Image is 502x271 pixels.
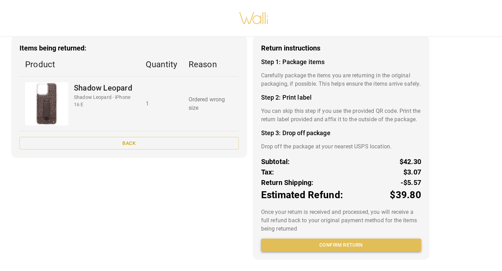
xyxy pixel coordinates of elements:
p: $42.30 [400,156,421,167]
p: $3.07 [403,167,421,177]
p: Ordered wrong size [189,95,233,112]
h4: Step 3: Drop off package [261,129,421,137]
p: -$5.57 [401,177,421,188]
p: Once your return is received and processed, you will receive a full refund back to your original ... [261,208,421,233]
p: Subtotal: [261,156,290,167]
p: $39.80 [390,188,421,202]
p: You can skip this step if you use the provided QR code. Print the return label provided and affix... [261,107,421,124]
p: Estimated Refund: [261,188,343,202]
h3: Return instructions [261,44,421,52]
h4: Step 2: Print label [261,94,421,101]
p: Drop off the package at your nearest USPS location. [261,142,421,151]
p: 1 [146,100,177,108]
p: Return Shipping: [261,177,314,188]
p: Carefully package the items you are returning in the original packaging, if possible. This helps ... [261,71,421,88]
h3: Items being returned: [20,44,239,52]
p: Tax: [261,167,274,177]
p: Shadow Leopard [74,82,135,94]
button: Back [20,137,239,150]
p: Shadow Leopard - iPhone 16 E [74,94,135,108]
img: walli-inc.myshopify.com [239,3,269,33]
p: Quantity [146,58,177,71]
p: Reason [189,58,233,71]
p: Product [25,58,135,71]
button: Confirm return [261,239,421,251]
h4: Step 1: Package items [261,58,421,66]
